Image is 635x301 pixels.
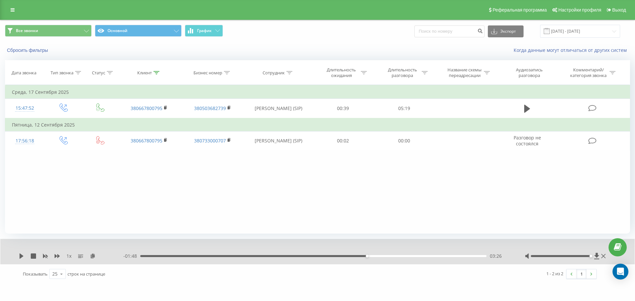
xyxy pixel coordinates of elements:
[185,25,223,37] button: График
[490,253,502,259] span: 03:26
[12,134,38,147] div: 17:56:18
[612,7,626,13] span: Выход
[131,105,162,111] a: 380667800795
[324,67,359,78] div: Длительность ожидания
[514,134,541,147] span: Разговор не состоялся
[51,70,73,76] div: Тип звонка
[12,70,36,76] div: Дата звонка
[244,131,313,150] td: [PERSON_NAME] (SIP)
[414,25,485,37] input: Поиск по номеру
[508,67,551,78] div: Аудиозапись разговора
[16,28,38,33] span: Все звонки
[194,105,226,111] a: 380503682739
[92,70,105,76] div: Статус
[123,253,140,259] span: - 01:48
[5,86,630,99] td: Среда, 17 Сентября 2025
[193,70,222,76] div: Бизнес номер
[576,269,586,279] a: 1
[5,118,630,132] td: Пятница, 12 Сентября 2025
[366,255,368,257] div: Accessibility label
[373,131,434,150] td: 00:00
[5,25,92,37] button: Все звонки
[67,271,105,277] span: строк на странице
[546,270,563,277] div: 1 - 2 из 2
[492,7,547,13] span: Реферальная программа
[385,67,420,78] div: Длительность разговора
[95,25,182,37] button: Основной
[558,7,601,13] span: Настройки профиля
[131,137,162,144] a: 380667800795
[137,70,152,76] div: Клиент
[589,255,592,257] div: Accessibility label
[12,102,38,115] div: 15:47:52
[194,137,226,144] a: 380733000707
[244,99,313,118] td: [PERSON_NAME] (SIP)
[197,28,212,33] span: График
[23,271,48,277] span: Показывать
[52,271,58,277] div: 25
[488,25,524,37] button: Экспорт
[447,67,482,78] div: Название схемы переадресации
[313,131,373,150] td: 00:02
[569,67,608,78] div: Комментарий/категория звонка
[263,70,285,76] div: Сотрудник
[66,253,71,259] span: 1 x
[313,99,373,118] td: 00:39
[613,264,628,280] div: Open Intercom Messenger
[5,47,51,53] button: Сбросить фильтры
[514,47,630,53] a: Когда данные могут отличаться от других систем
[373,99,434,118] td: 05:19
